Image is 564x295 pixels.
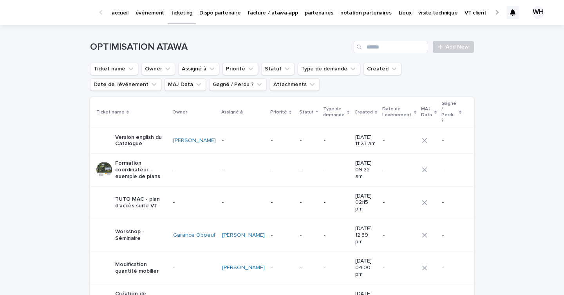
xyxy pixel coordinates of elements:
button: Statut [261,63,295,75]
p: - [271,264,294,271]
img: Ls34BcGeRexTGTNfXpUC [16,5,92,20]
button: Owner [141,63,175,75]
tr: Version english du Catalogue[PERSON_NAME] ----[DATE] 11:23 am-- [90,128,474,154]
p: - [324,199,349,206]
div: WH [532,6,544,19]
p: - [383,137,416,144]
p: Priorité [270,108,287,117]
p: - [383,232,416,239]
p: - [442,232,461,239]
p: [DATE] 02:15 pm [355,193,377,212]
p: [DATE] 12:59 pm [355,225,377,245]
p: - [324,167,349,173]
p: Version english du Catalogue [115,134,167,147]
p: Workshop - Séminaire [115,228,167,242]
p: Owner [172,108,187,117]
p: - [173,199,216,206]
button: Date de l'événement [90,78,161,91]
p: [DATE] 09:22 am [355,160,377,180]
tr: TUTO MAC - plan d'accès suite VT-----[DATE] 02:15 pm-- [90,186,474,219]
p: - [324,264,349,271]
p: Date de l'événement [382,105,412,119]
p: Assigné à [221,108,243,117]
p: - [442,264,461,271]
span: Add New [446,44,469,50]
p: Gagné / Perdu ? [441,99,457,125]
p: - [300,232,318,239]
p: Ticket name [96,108,125,117]
tr: Workshop - SéminaireGarance Oboeuf [PERSON_NAME] ---[DATE] 12:59 pm-- [90,219,474,251]
button: Attachments [270,78,320,91]
p: - [442,199,461,206]
button: Type de demande [298,63,360,75]
p: - [300,137,318,144]
p: - [442,167,461,173]
a: [PERSON_NAME] [173,137,216,144]
p: - [300,264,318,271]
tr: Formation coordinateur - exemple de plans-----[DATE] 09:22 am-- [90,154,474,186]
tr: Modification quantité mobilier-[PERSON_NAME] ---[DATE] 04:00 pm-- [90,252,474,284]
p: - [222,167,265,173]
button: Created [363,63,401,75]
input: Search [354,41,428,53]
p: Type de demande [323,105,345,119]
a: Garance Oboeuf [173,232,215,239]
p: - [442,137,461,144]
a: [PERSON_NAME] [222,264,265,271]
a: Add New [433,41,474,53]
p: - [383,199,416,206]
p: [DATE] 11:23 am [355,134,377,147]
button: MAJ Data [164,78,206,91]
p: Formation coordinateur - exemple de plans [115,160,167,180]
p: - [271,167,294,173]
p: TUTO MAC - plan d'accès suite VT [115,196,167,209]
p: - [324,137,349,144]
p: - [383,264,416,271]
button: Priorité [222,63,258,75]
p: - [271,137,294,144]
button: Assigné à [178,63,219,75]
p: Statut [299,108,314,117]
p: - [300,199,318,206]
p: - [173,167,216,173]
p: Created [354,108,373,117]
p: - [324,232,349,239]
p: - [222,137,265,144]
h1: OPTIMISATION ATAWA [90,41,351,53]
p: Modification quantité mobilier [115,261,167,275]
p: - [383,167,416,173]
p: MAJ Data [421,105,432,119]
p: - [271,199,294,206]
p: - [300,167,318,173]
p: [DATE] 04:00 pm [355,258,377,277]
button: Ticket name [90,63,138,75]
p: - [222,199,265,206]
p: - [271,232,294,239]
button: Gagné / Perdu ? [209,78,267,91]
a: [PERSON_NAME] [222,232,265,239]
p: - [173,264,216,271]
